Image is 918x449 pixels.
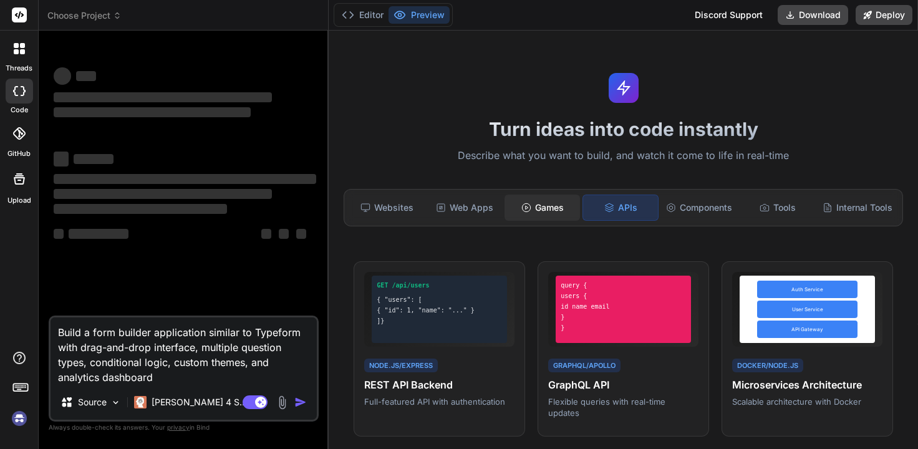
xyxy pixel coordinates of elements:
div: Tools [740,195,815,221]
span: ‌ [261,229,271,239]
div: API Gateway [757,321,858,338]
div: Discord Support [687,5,770,25]
div: Docker/Node.js [732,359,803,373]
p: Always double-check its answers. Your in Bind [49,422,319,433]
div: User Service [757,301,858,318]
div: Components [661,195,737,221]
p: [PERSON_NAME] 4 S.. [152,396,244,408]
h4: GraphQL API [548,377,698,392]
label: Upload [7,195,31,206]
div: Web Apps [427,195,503,221]
span: ‌ [54,229,64,239]
button: Download [778,5,848,25]
div: ]} [377,316,502,326]
div: Auth Service [757,281,858,298]
p: Source [78,396,107,408]
h1: Turn ideas into code instantly [336,118,911,140]
p: Describe what you want to build, and watch it come to life in real-time [336,148,911,164]
span: ‌ [54,174,316,184]
div: query { [561,281,686,290]
div: Node.js/Express [364,359,438,373]
span: ‌ [54,204,227,214]
button: Editor [337,6,389,24]
span: ‌ [54,67,71,85]
span: ‌ [54,92,272,102]
div: { "id": 1, "name": "..." } [377,306,502,315]
label: code [11,105,28,115]
img: Pick Models [110,397,121,408]
img: icon [294,396,307,408]
img: signin [9,408,30,429]
h4: REST API Backend [364,377,515,392]
h4: Microservices Architecture [732,377,882,392]
span: ‌ [54,189,272,199]
div: { "users": [ [377,295,502,304]
span: ‌ [54,152,69,167]
span: ‌ [76,71,96,81]
span: ‌ [74,154,114,164]
p: Flexible queries with real-time updates [548,396,698,418]
div: APIs [582,195,659,221]
div: Websites [349,195,425,221]
span: privacy [167,423,190,431]
textarea: Build a form builder application similar to Typeform with drag-and-drop interface, multiple quest... [51,317,317,385]
div: Internal Tools [818,195,897,221]
div: GraphQL/Apollo [548,359,621,373]
span: ‌ [296,229,306,239]
span: ‌ [69,229,128,239]
label: GitHub [7,148,31,159]
button: Preview [389,6,450,24]
span: ‌ [279,229,289,239]
img: attachment [275,395,289,410]
div: users { [561,291,686,301]
p: Scalable architecture with Docker [732,396,882,407]
div: } [561,312,686,322]
span: Choose Project [47,9,122,22]
button: Deploy [856,5,912,25]
div: Games [505,195,580,221]
img: Claude 4 Sonnet [134,396,147,408]
div: id name email [561,302,686,311]
div: GET /api/users [377,281,502,290]
span: ‌ [54,107,251,117]
label: threads [6,63,32,74]
p: Full-featured API with authentication [364,396,515,407]
div: } [561,323,686,332]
